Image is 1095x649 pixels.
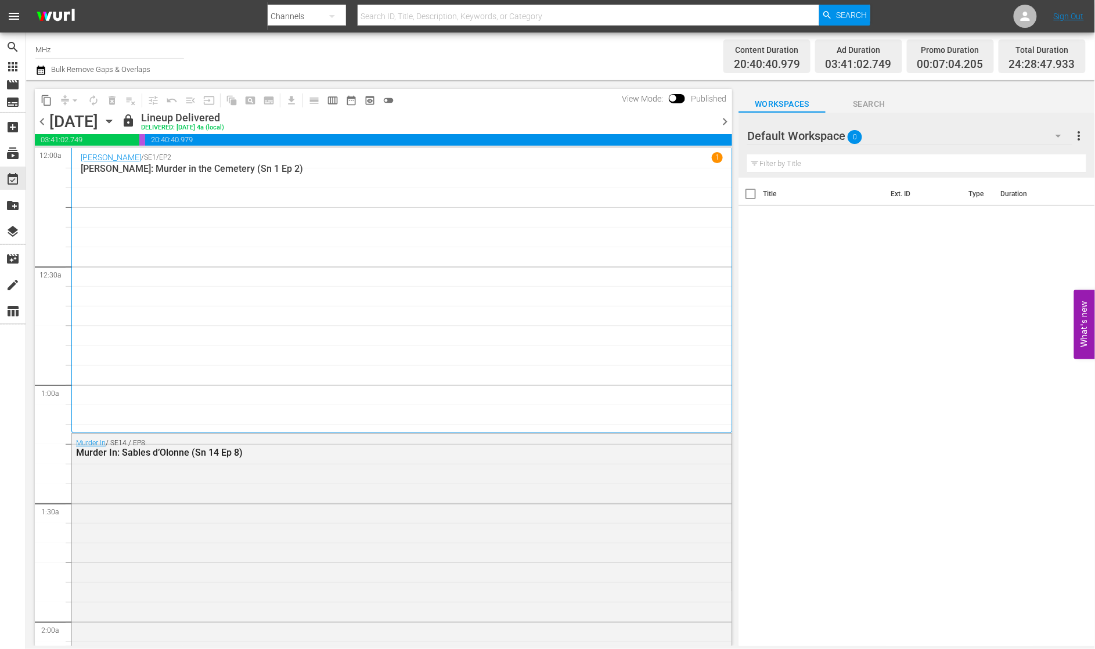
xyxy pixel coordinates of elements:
p: SE1 / [144,153,159,161]
img: ans4CAIJ8jUAAAAAAAAAAAAAAAAAAAAAAAAgQb4GAAAAAAAAAAAAAAAAAAAAAAAAJMjXAAAAAAAAAAAAAAAAAAAAAAAAgAT5G... [28,3,84,30]
span: menu [7,9,21,23]
span: View Mode: [616,94,669,103]
span: Update Metadata from Key Asset [200,91,218,110]
span: 03:41:02.749 [35,134,139,146]
span: Refresh All Search Blocks [218,89,241,111]
span: toggle_off [383,95,394,106]
th: Title [763,178,884,210]
span: Asset [6,60,20,74]
p: EP2 [159,153,171,161]
span: 00:07:04.205 [917,58,984,71]
span: layers [6,225,20,239]
p: 1 [715,153,719,161]
a: [PERSON_NAME] [81,153,141,162]
span: Search [6,40,20,54]
span: Copy Lineup [37,91,56,110]
span: Toggle to switch from Published to Draft view. [669,94,677,102]
span: 24 hours Lineup View is OFF [379,91,398,110]
span: Download as CSV [278,89,301,111]
span: 24:28:47.933 [1009,58,1075,71]
span: Create Search Block [241,91,260,110]
th: Duration [994,178,1064,210]
span: calendar_view_week_outlined [327,95,338,106]
span: Customize Events [140,89,163,111]
div: Content Duration [734,42,800,58]
span: Week Calendar View [323,91,342,110]
span: preview_outlined [364,95,376,106]
span: date_range_outlined [345,95,357,106]
span: Search [826,97,913,111]
span: View Backup [361,91,379,110]
span: 00:07:04.205 [139,134,145,146]
span: Select an event to delete [103,91,121,110]
span: Month Calendar View [342,91,361,110]
span: Create Series Block [260,91,278,110]
span: Clear Lineup [121,91,140,110]
div: Lineup Delivered [141,111,224,124]
span: Search [836,5,867,26]
div: Promo Duration [917,42,984,58]
span: 20:40:40.979 [734,58,800,71]
span: Workspaces [739,97,826,111]
th: Ext. ID [884,178,962,210]
th: Type [962,178,994,210]
span: Remove Gaps & Overlaps [56,91,84,110]
div: / SE14 / EP8: [76,439,664,458]
span: Schedule [6,172,20,186]
button: Search [819,5,870,26]
span: create_new_folder [6,199,20,212]
span: 03:41:02.749 [826,58,892,71]
span: lock [121,114,135,128]
span: chevron_right [718,114,732,129]
span: Bulk Remove Gaps & Overlaps [49,65,150,74]
span: Published [685,94,732,103]
div: [DATE] [49,112,98,131]
span: 0 [848,125,862,149]
span: Reports [6,304,20,318]
span: Channels [6,146,20,160]
span: Create [6,120,20,134]
span: 20:40:40.979 [145,134,732,146]
div: DELIVERED: [DATE] 4a (local) [141,124,224,132]
a: Murder In [76,439,106,447]
a: Sign Out [1054,12,1084,21]
div: Ad Duration [826,42,892,58]
div: Murder In: Sables d’Olonne (Sn 14 Ep 8) [76,447,664,458]
span: more_vert [1072,129,1086,143]
span: chevron_left [35,114,49,129]
span: Automation [6,252,20,266]
span: Loop Content [84,91,103,110]
div: Default Workspace [747,120,1072,152]
div: Total Duration [1009,42,1075,58]
span: content_copy [41,95,52,106]
button: more_vert [1072,122,1086,150]
span: Revert to Primary Episode [163,91,181,110]
span: Fill episodes with ad slates [181,91,200,110]
p: [PERSON_NAME]: Murder in the Cemetery (Sn 1 Ep 2) [81,163,723,174]
p: / [141,153,144,161]
button: Open Feedback Widget [1074,290,1095,359]
span: Series [6,95,20,109]
span: Episode [6,78,20,92]
span: Ingestion [6,278,20,292]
